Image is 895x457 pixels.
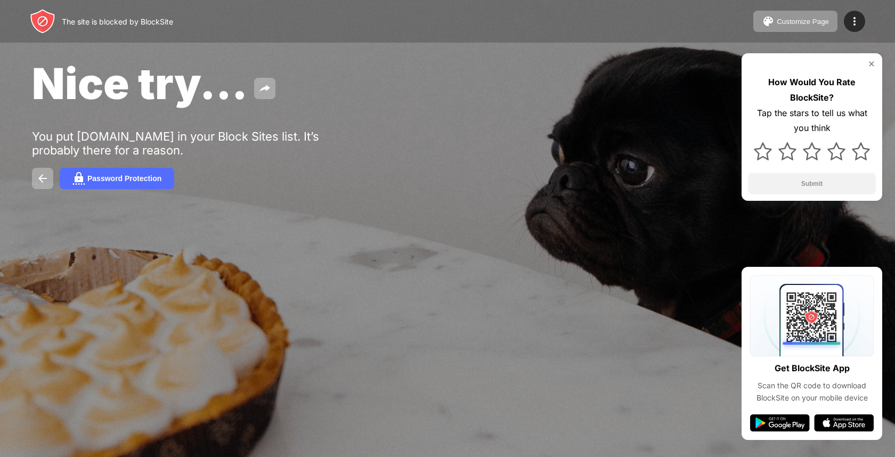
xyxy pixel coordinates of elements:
button: Customize Page [753,11,837,32]
img: app-store.svg [814,414,874,431]
div: How Would You Rate BlockSite? [748,75,876,105]
div: The site is blocked by BlockSite [62,17,173,26]
img: star.svg [778,142,796,160]
img: star.svg [754,142,772,160]
span: Nice try... [32,58,248,109]
div: Tap the stars to tell us what you think [748,105,876,136]
img: back.svg [36,172,49,185]
img: menu-icon.svg [848,15,861,28]
img: rate-us-close.svg [867,60,876,68]
img: password.svg [72,172,85,185]
div: Scan the QR code to download BlockSite on your mobile device [750,380,874,404]
img: header-logo.svg [30,9,55,34]
img: share.svg [258,82,271,95]
img: pallet.svg [762,15,775,28]
img: star.svg [852,142,870,160]
button: Password Protection [60,168,174,189]
button: Submit [748,173,876,194]
div: Customize Page [777,18,829,26]
div: You put [DOMAIN_NAME] in your Block Sites list. It’s probably there for a reason. [32,129,361,157]
img: star.svg [803,142,821,160]
img: star.svg [827,142,845,160]
img: qrcode.svg [750,275,874,356]
div: Password Protection [87,174,161,183]
div: Get BlockSite App [775,361,850,376]
img: google-play.svg [750,414,810,431]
